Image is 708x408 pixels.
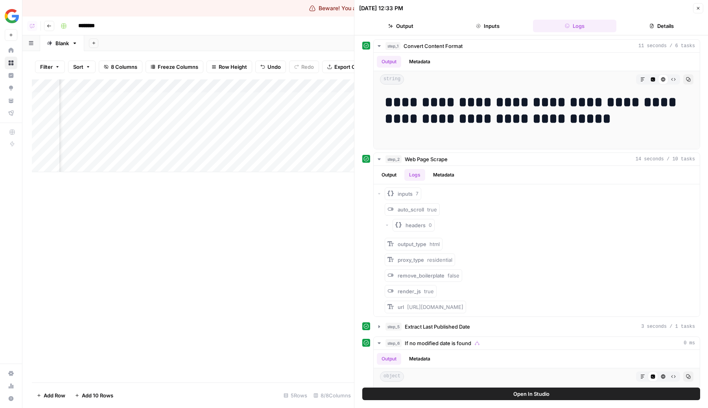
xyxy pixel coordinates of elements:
[398,206,424,213] span: auto_scroll
[377,353,401,365] button: Output
[5,82,17,94] a: Opportunities
[684,340,695,347] span: 0 ms
[404,42,463,50] span: Convert Content Format
[55,39,69,47] div: Blank
[5,9,19,23] img: felipeopsonboarding Logo
[393,219,435,232] button: headers0
[5,392,17,405] button: Help + Support
[5,57,17,69] a: Browse
[267,63,281,71] span: Undo
[35,61,65,73] button: Filter
[380,371,404,382] span: object
[385,187,421,200] button: inputs7
[416,190,419,197] span: 7
[158,63,198,71] span: Freeze Columns
[377,56,401,68] button: Output
[398,257,424,263] span: proxy_type
[5,380,17,392] a: Usage
[359,4,403,12] div: [DATE] 12:33 PM
[641,323,695,330] span: 3 seconds / 1 tasks
[40,63,53,71] span: Filter
[405,339,471,347] span: If no modified date is found
[111,63,137,71] span: 8 Columns
[359,20,443,32] button: Output
[310,389,354,402] div: 8/8 Columns
[398,304,404,310] span: url
[404,169,425,181] button: Logs
[398,190,413,198] span: inputs
[301,63,314,71] span: Redo
[206,61,252,73] button: Row Height
[309,4,399,12] div: Beware! You are in production!
[398,241,426,247] span: output_type
[430,241,440,247] span: html
[405,155,448,163] span: Web Page Scrape
[73,63,83,71] span: Sort
[68,61,96,73] button: Sort
[5,44,17,57] a: Home
[5,6,17,26] button: Workspace: felipeopsonboarding
[380,74,404,85] span: string
[398,288,421,294] span: render_js
[5,94,17,107] a: Your Data
[404,56,435,68] button: Metadata
[146,61,203,73] button: Freeze Columns
[429,222,432,229] span: 0
[99,61,142,73] button: 8 Columns
[44,391,65,399] span: Add Row
[424,288,434,294] span: true
[255,61,286,73] button: Undo
[404,353,435,365] button: Metadata
[427,206,437,213] span: true
[32,389,70,402] button: Add Row
[374,337,700,349] button: 0 ms
[374,320,700,333] button: 3 seconds / 1 tasks
[219,63,247,71] span: Row Height
[636,156,695,163] span: 14 seconds / 10 tasks
[405,323,470,331] span: Extract Last Published Date
[385,339,402,347] span: step_6
[5,107,17,119] a: Flightpath
[374,166,700,316] div: 14 seconds / 10 tasks
[427,257,452,263] span: residential
[5,69,17,82] a: Insights
[5,367,17,380] a: Settings
[513,390,549,398] span: Open In Studio
[362,388,700,400] button: Open In Studio
[385,323,402,331] span: step_5
[289,61,319,73] button: Redo
[374,53,700,149] div: 11 seconds / 6 tasks
[374,40,700,52] button: 11 seconds / 6 tasks
[82,391,113,399] span: Add 10 Rows
[334,63,362,71] span: Export CSV
[280,389,310,402] div: 5 Rows
[70,389,118,402] button: Add 10 Rows
[638,42,695,50] span: 11 seconds / 6 tasks
[406,221,426,229] span: headers
[446,20,530,32] button: Inputs
[374,153,700,165] button: 14 seconds / 10 tasks
[385,155,402,163] span: step_2
[385,42,400,50] span: step_1
[407,304,463,310] span: [URL][DOMAIN_NAME]
[619,20,703,32] button: Details
[448,272,459,279] span: false
[533,20,617,32] button: Logs
[40,35,84,51] a: Blank
[322,61,367,73] button: Export CSV
[428,169,459,181] button: Metadata
[398,272,444,279] span: remove_boilerplate
[377,169,401,181] button: Output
